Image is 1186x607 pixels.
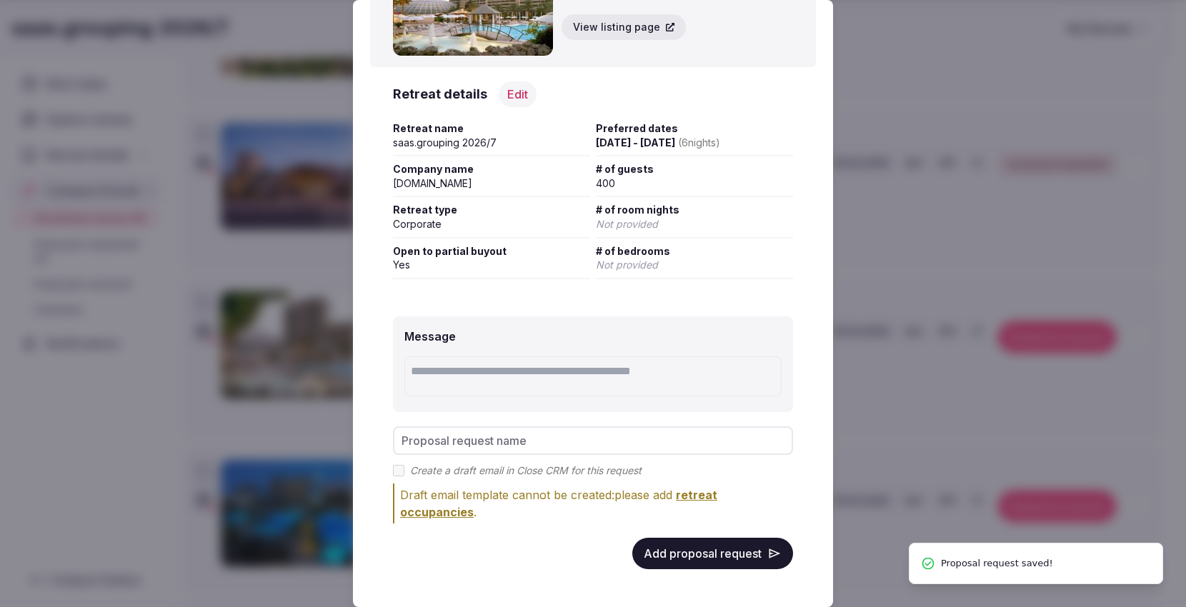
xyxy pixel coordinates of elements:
span: Not provided [596,218,658,230]
span: Open to partial buyout [393,244,590,259]
a: View listing page [562,14,779,40]
span: Retreat name [393,121,590,136]
span: Company name [393,162,590,176]
label: Create a draft email in Close CRM for this request [410,463,642,478]
span: Preferred dates [596,121,793,136]
div: Draft email template cannot be created: please add [400,486,793,521]
div: saas.grouping 2026/7 [393,136,590,150]
span: retreat occupancies [400,488,717,519]
div: 400 [596,176,793,191]
span: Retreat type [393,203,590,217]
label: Message [404,329,456,343]
h3: Retreat details [393,85,487,103]
button: Add proposal request [632,538,793,569]
span: # of bedrooms [596,244,793,259]
span: [DATE] - [DATE] [596,136,720,149]
button: View listing page [562,14,686,40]
button: Edit [499,81,537,107]
span: Not provided [596,259,658,271]
div: Corporate [393,217,590,231]
div: [DOMAIN_NAME] [393,176,590,191]
span: # of guests [596,162,793,176]
span: ( 6 night s ) [678,136,720,149]
span: # of room nights [596,203,793,217]
div: Yes [393,258,590,272]
span: . [400,488,717,519]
